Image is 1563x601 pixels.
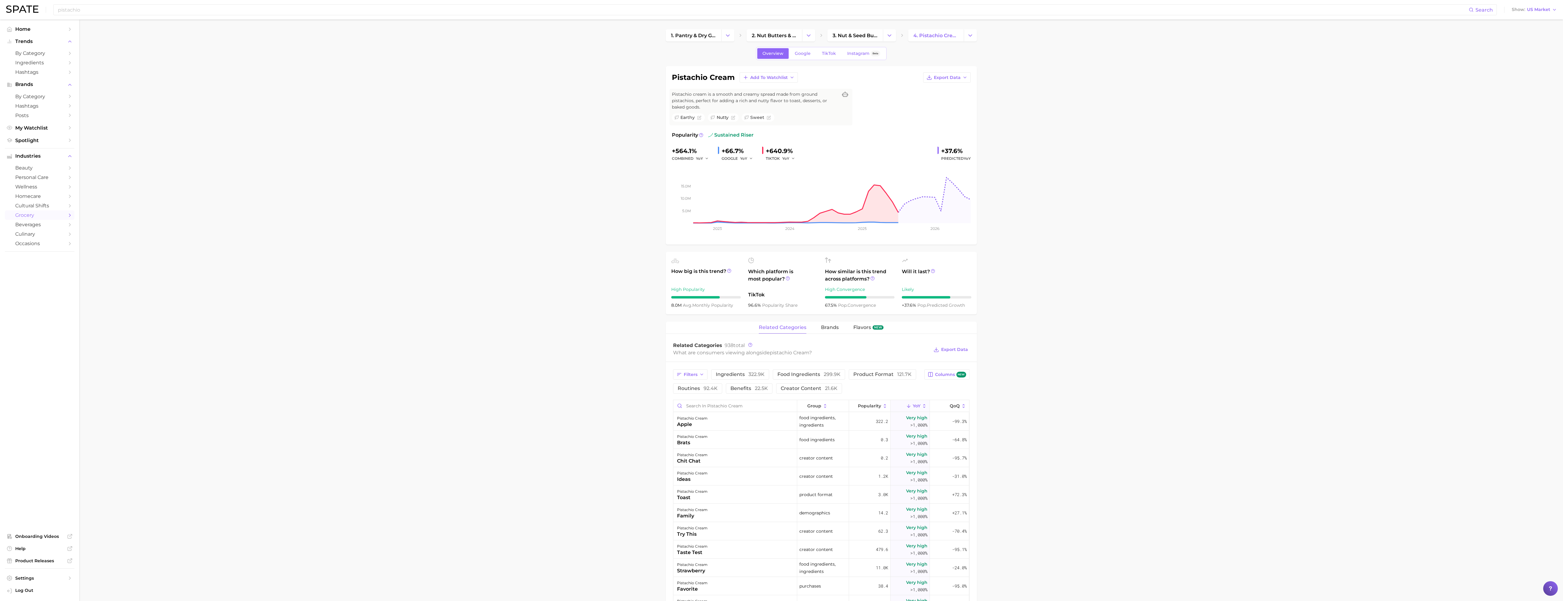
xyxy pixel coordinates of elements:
[881,454,888,462] span: 0.2
[673,400,797,412] input: Search in pistachio cream
[15,82,64,87] span: Brands
[5,574,74,583] a: Settings
[752,33,797,38] span: 2. nut butters & sweet spreads
[15,203,64,209] span: cultural shifts
[748,268,818,288] span: Which platform is most popular?
[910,459,927,464] span: >1,000%
[906,579,927,586] span: Very high
[15,558,64,563] span: Product Releases
[799,473,833,480] span: creator content
[666,29,721,41] a: 1. pantry & dry goods
[767,116,771,120] button: Flag as miscategorized or irrelevant
[15,222,64,227] span: beverages
[5,111,74,120] a: Posts
[910,495,927,501] span: >1,000%
[858,403,881,408] span: Popularity
[876,564,888,571] span: 11.0k
[15,138,64,143] span: Spotlight
[799,509,830,517] span: demographics
[677,457,708,465] div: chit chat
[671,33,716,38] span: 1. pantry & dry goods
[838,302,848,308] abbr: popularity index
[906,542,927,549] span: Very high
[913,403,920,408] span: YoY
[902,296,971,299] div: 7 / 10
[677,567,708,574] div: strawberry
[671,268,741,283] span: How big is this trend?
[883,29,896,41] button: Change Category
[15,94,64,99] span: by Category
[755,385,768,391] span: 22.5k
[671,296,741,299] div: 7 / 10
[750,75,788,80] span: Add to Watchlist
[15,534,64,539] span: Onboarding Videos
[671,286,741,293] div: High Popularity
[722,155,757,162] div: GOOGLE
[799,491,833,498] span: product format
[5,37,74,46] button: Trends
[1512,8,1525,11] span: Show
[799,454,833,462] span: creator content
[750,114,764,121] span: sweet
[941,146,971,156] div: +37.6%
[906,451,927,458] span: Very high
[878,528,888,535] span: 62.3
[5,182,74,191] a: wellness
[902,302,917,308] span: +37.6%
[740,155,753,162] button: YoY
[671,302,683,308] span: 8.0m
[740,72,798,83] button: Add to Watchlist
[673,559,969,577] button: pistachio creamstrawberryfood ingredients, ingredients11.0kVery high>1,000%-24.0%
[906,506,927,513] span: Very high
[906,414,927,421] span: Very high
[838,302,876,308] span: convergence
[906,487,927,495] span: Very high
[5,123,74,133] a: My Watchlist
[833,33,878,38] span: 3. nut & seed butters
[677,579,708,587] div: pistachio cream
[677,561,708,568] div: pistachio cream
[913,33,959,38] span: 4. pistachio cream
[15,60,64,66] span: Ingredients
[5,48,74,58] a: by Category
[910,513,927,519] span: >1,000%
[777,372,841,377] span: food ingredients
[680,114,695,121] span: earthy
[906,524,927,531] span: Very high
[15,174,64,180] span: personal care
[677,524,708,532] div: pistachio cream
[825,385,837,391] span: 21.6k
[910,422,927,428] span: >1,000%
[5,67,74,77] a: Hashtags
[747,29,802,41] a: 2. nut butters & sweet spreads
[15,113,64,118] span: Posts
[825,268,894,283] span: How similar is this trend across platforms?
[824,371,841,377] span: 299.9k
[906,469,927,476] span: Very high
[910,477,927,483] span: >1,000%
[952,509,967,517] span: +27.1%
[5,544,74,553] a: Help
[5,173,74,182] a: personal care
[5,58,74,67] a: Ingredients
[683,302,733,308] span: monthly popularity
[891,400,930,412] button: YoY
[5,220,74,229] a: beverages
[748,302,762,308] span: 96.6%
[802,29,815,41] button: Change Category
[964,156,971,161] span: YoY
[5,92,74,101] a: by Category
[930,226,939,231] tspan: 2026
[677,439,708,446] div: brats
[677,512,708,520] div: family
[672,91,838,110] span: Pistachio cream is a smooth and creamy spread made from ground pistachios, perfect for adding a r...
[873,325,884,330] span: new
[731,116,735,120] button: Flag as miscategorized or irrelevant
[781,386,837,391] span: creator content
[817,48,841,59] a: TikTok
[952,436,967,443] span: -64.8%
[782,156,789,161] span: YoY
[697,116,701,120] button: Flag as miscategorized or irrelevant
[721,29,734,41] button: Change Category
[795,51,811,56] span: Google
